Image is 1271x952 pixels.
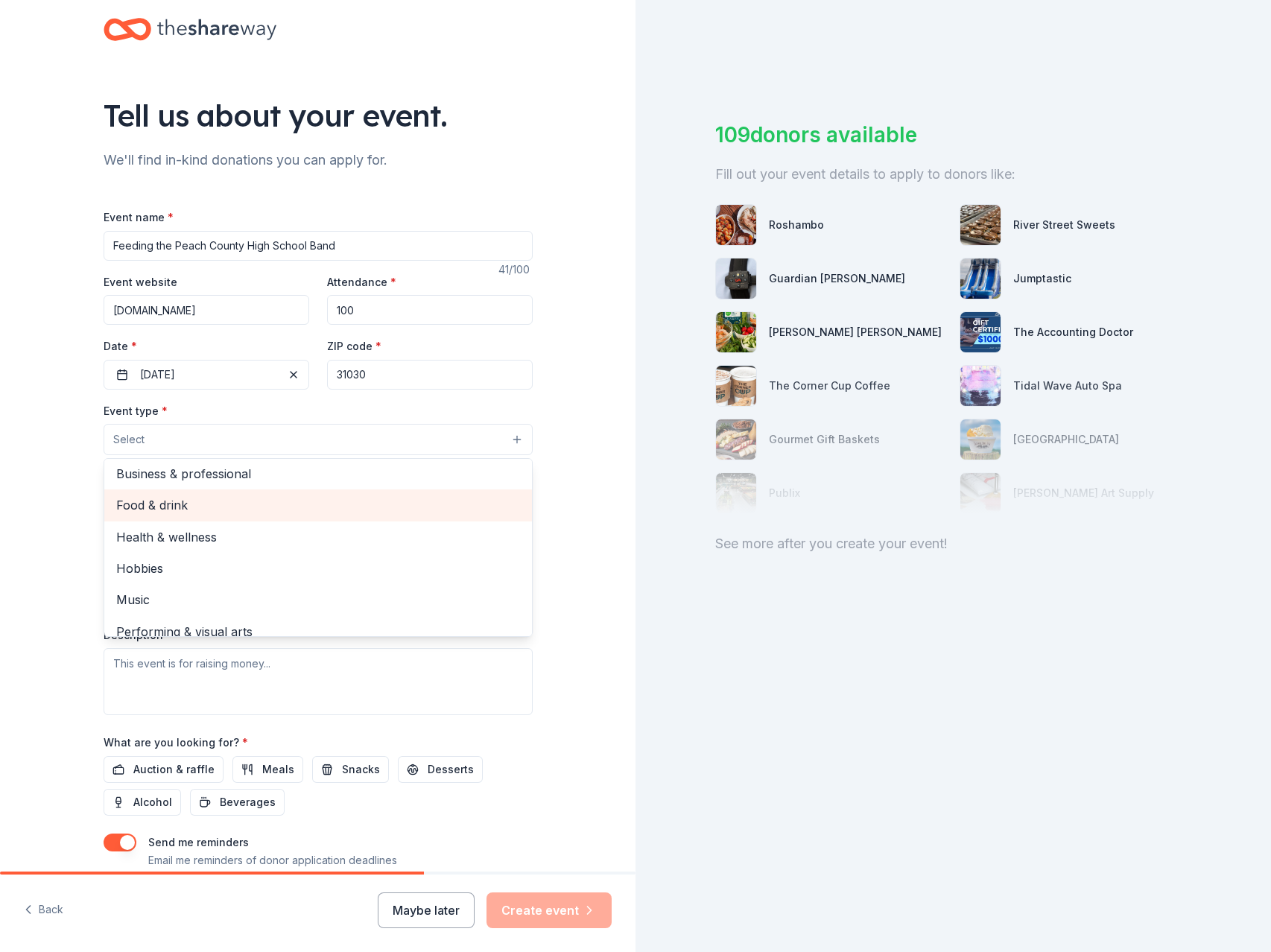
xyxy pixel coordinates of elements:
[116,527,520,547] span: Health & wellness
[104,458,533,637] div: Select
[116,464,520,483] span: Business & professional
[104,424,533,455] button: Select
[113,431,145,448] span: Select
[116,495,520,515] span: Food & drink
[116,622,520,641] span: Performing & visual arts
[116,590,520,609] span: Music
[116,559,520,578] span: Hobbies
